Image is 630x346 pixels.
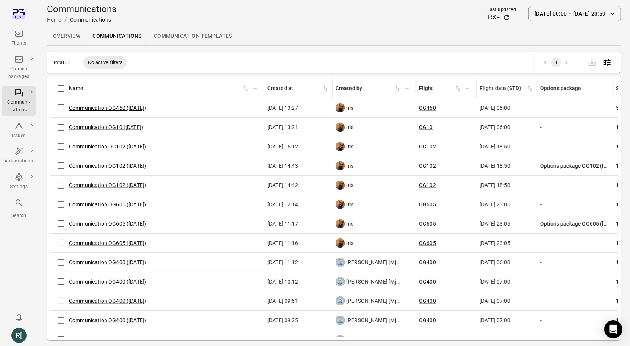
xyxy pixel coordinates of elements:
span: [DATE] 07:00 [480,336,510,343]
div: Search [5,212,33,220]
a: Communication OG460 ([DATE]) [69,105,146,111]
div: Issues [5,132,33,140]
span: [DATE] 18:50 [480,162,510,170]
div: - [540,104,610,112]
a: Communication OG400 ([DATE]) [69,259,146,265]
span: [PERSON_NAME] [Mjoll Airways] [346,297,402,305]
button: Filter by name [250,83,261,94]
a: OG605 [419,201,436,207]
div: - [540,297,610,305]
a: Options package OG400 ([DATE]) [540,337,620,343]
span: Iris [346,143,354,150]
a: OG400 [419,298,436,304]
span: [DATE] 15:12 [267,143,298,150]
span: 1 [616,239,619,247]
div: Total 33 [53,60,71,65]
a: Communications [86,27,148,45]
button: [DATE] 00:00 – [DATE] 23:59 [528,6,621,21]
span: [DATE] 07:00 [480,278,510,285]
button: Filter by created by [401,83,413,94]
a: Communi-cations [2,86,36,116]
a: OG10 [419,124,433,130]
span: 1 [616,181,619,189]
div: - [540,259,610,266]
span: [DATE] 09:51 [267,297,298,305]
span: Flight [419,84,462,93]
button: page 1 [551,58,561,67]
div: Local navigation [47,27,621,45]
a: OG400 [419,317,436,323]
span: 5 [616,104,619,112]
span: Iris [346,123,354,131]
img: funny-british-shorthair-cat-portrait-looking-shocked-or-surprised.jpg [336,219,345,228]
span: Created at [267,84,329,93]
span: [DATE] 23:05 [480,220,510,228]
a: Options packages [2,53,36,83]
span: No active filters [83,59,127,66]
div: - [540,123,610,131]
span: [DATE] 12:14 [267,201,298,208]
div: Communications [70,16,111,23]
span: [DATE] 14:45 [267,336,298,343]
span: [DATE] 14:42 [267,181,298,189]
span: [DATE] 10:12 [267,278,298,285]
a: Communication OG102 ([DATE]) [69,182,146,188]
a: Communication OG400 ([DATE]) [69,298,146,304]
a: OG400 [419,337,436,343]
a: Options package OG102 ([DATE]) [540,163,620,169]
div: Flight [419,84,454,93]
span: [PERSON_NAME] [Mjoll Airways] [346,259,402,266]
div: Flights [5,40,33,47]
a: OG400 [419,279,436,285]
span: [DATE] 09:25 [267,316,298,324]
a: Communication OG605 ([DATE]) [69,240,146,246]
img: Mjoll-Airways-Logo.webp [336,296,345,305]
span: [DATE] 11:17 [267,220,298,228]
span: [DATE] 11:12 [267,259,298,266]
nav: pagination navigation [540,58,572,67]
a: Communication OG10 ([DATE]) [69,124,143,130]
img: funny-british-shorthair-cat-portrait-looking-shocked-or-surprised.jpg [336,161,345,170]
span: 1 [616,162,619,170]
div: Created by [336,84,394,93]
span: 1 [616,201,619,208]
div: Sort by name in ascending order [69,84,250,93]
span: [DATE] 14:43 [267,162,298,170]
span: 1 [616,123,619,131]
span: Please make a selection to export [585,58,600,65]
div: - [540,316,610,324]
div: - [540,143,610,150]
a: OG102 [419,143,436,150]
a: Communication OG102 ([DATE]) [69,163,146,169]
span: 1 [616,297,619,305]
div: Sort by created by in ascending order [336,84,401,93]
li: / [64,15,67,24]
img: Mjoll-Airways-Logo.webp [336,258,345,267]
span: [DATE] 06:00 [480,123,510,131]
span: Iris [346,104,354,112]
a: OG605 [419,221,436,227]
span: [DATE] 18:50 [480,181,510,189]
div: Settings [5,183,33,191]
div: - [540,278,610,285]
div: - [540,201,610,208]
h1: Communications [47,3,116,15]
a: Communication OG400 ([DATE]) [69,337,146,343]
a: Communication OG400 ([DATE]) [69,279,146,285]
span: 1 [616,259,619,266]
span: Flight date (STD) [480,84,534,93]
button: Filter by flight [462,83,473,94]
div: - [540,239,610,247]
a: Issues [2,119,36,142]
div: Sort by created at in ascending order [267,84,329,93]
span: [DATE] 07:00 [480,316,510,324]
a: Flights [2,27,36,50]
button: Notifications [11,310,27,325]
a: Communication OG605 ([DATE]) [69,221,146,227]
span: [DATE] 11:16 [267,239,298,247]
span: [DATE] 07:00 [480,297,510,305]
nav: Breadcrumbs [47,15,116,24]
img: funny-british-shorthair-cat-portrait-looking-shocked-or-surprised.jpg [336,142,345,151]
